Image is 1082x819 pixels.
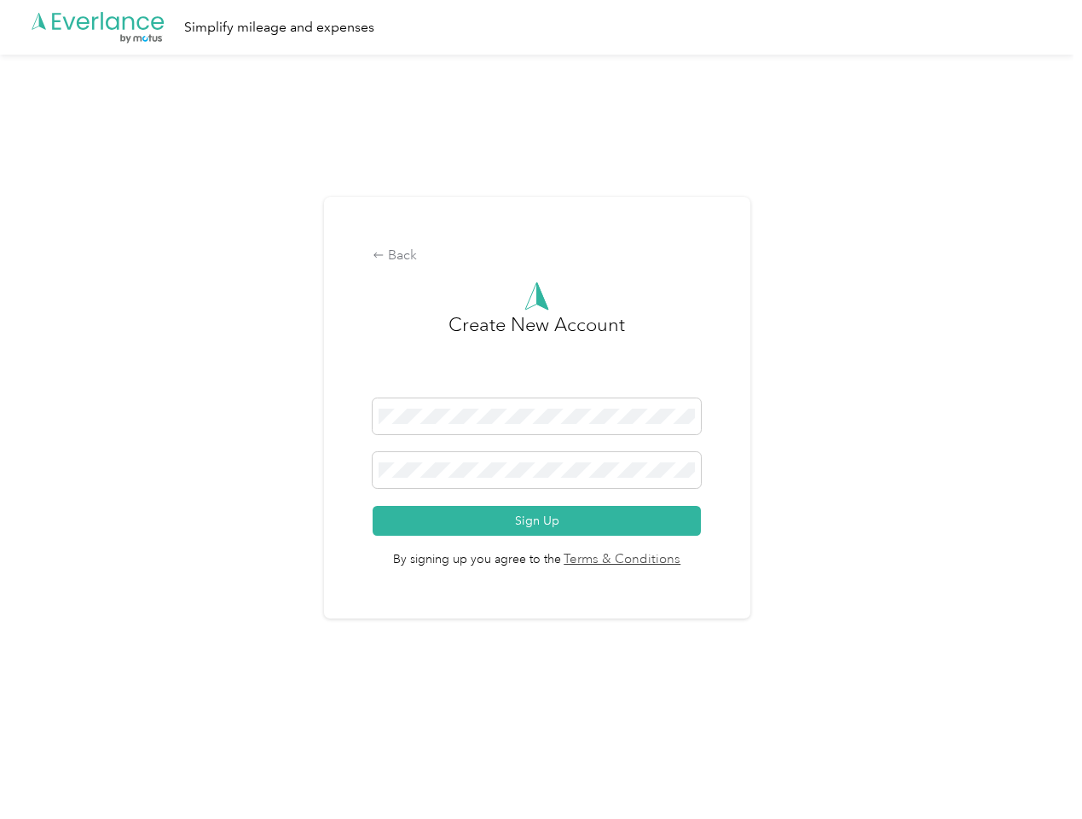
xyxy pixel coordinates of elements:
[448,311,625,398] h3: Create New Account
[373,536,701,570] span: By signing up you agree to the
[373,246,701,266] div: Back
[561,550,681,570] a: Terms & Conditions
[373,506,701,536] button: Sign Up
[184,17,374,38] div: Simplify mileage and expenses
